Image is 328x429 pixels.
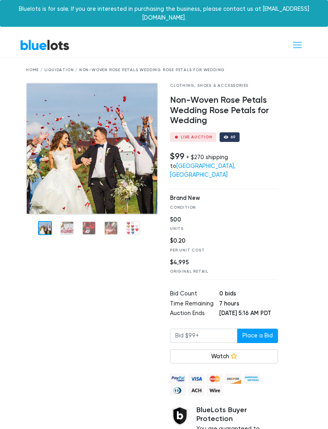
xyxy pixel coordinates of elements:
[287,38,308,52] button: Toggle navigation
[170,258,268,267] div: $4,995
[196,406,278,423] h5: BlueLots Buyer Protection
[170,95,278,126] h4: Non-Woven Rose Petals Wedding Rose Petals for Wedding
[219,289,278,299] td: 0 bids
[170,269,268,275] div: Original Retail
[20,39,70,51] a: BlueLots
[230,135,236,139] div: 69
[170,247,268,253] div: Per Unit Cost
[170,299,219,309] td: Time Remaining
[170,205,268,211] div: Condition
[170,226,268,232] div: Units
[170,194,268,203] div: Brand New
[170,374,186,384] img: paypal_credit-80455e56f6e1299e8d57f40c0dcee7b8cd4ae79b9eccbfc37e2480457ba36de9.png
[170,349,278,364] a: Watch
[170,215,268,224] div: 500
[170,385,186,395] img: diners_club-c48f30131b33b1bb0e5d0e2dbd43a8bea4cb12cb2961413e2f4250e06c020426.png
[170,237,268,245] div: $0.20
[170,83,278,89] div: Clothing, Shoes & Accessories
[237,329,278,343] button: Place a Bid
[170,151,184,162] h4: $99
[170,406,190,426] img: buyer_protection_shield-3b65640a83011c7d3ede35a8e5a80bfdfaa6a97447f0071c1475b91a4b0b3d01.png
[188,374,204,384] img: visa-79caf175f036a155110d1892330093d4c38f53c55c9ec9e2c3a54a56571784bb.png
[26,67,302,73] div: Home / Liquidation / Non-Woven Rose Petals Wedding Rose Petals for Wedding
[225,374,241,384] img: discover-82be18ecfda2d062aad2762c1ca80e2d36a4073d45c9e0ffae68cd515fbd3d32.png
[244,374,260,384] img: american_express-ae2a9f97a040b4b41f6397f7637041a5861d5f99d0716c09922aba4e24c8547d.png
[219,309,278,319] td: [DATE] 5:16 AM PDT
[207,374,223,384] img: mastercard-42073d1d8d11d6635de4c079ffdb20a4f30a903dc55d1612383a1b395dd17f39.png
[26,83,158,215] img: b408128f-5741-462f-b4e7-a1ae47a86d10-1696814575.jpg
[170,329,238,343] input: Bid $99+
[219,299,278,309] td: 7 hours
[170,309,219,319] td: Auction Ends
[170,163,236,178] a: [GEOGRAPHIC_DATA], [GEOGRAPHIC_DATA]
[188,385,204,395] img: ach-b7992fed28a4f97f893c574229be66187b9afb3f1a8d16a4691d3d3140a8ab00.png
[170,289,219,299] td: Bid Count
[207,385,223,395] img: wire-908396882fe19aaaffefbd8e17b12f2f29708bd78693273c0e28e3a24408487f.png
[170,154,236,178] div: + $270 shipping to
[181,135,212,139] div: Live Auction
